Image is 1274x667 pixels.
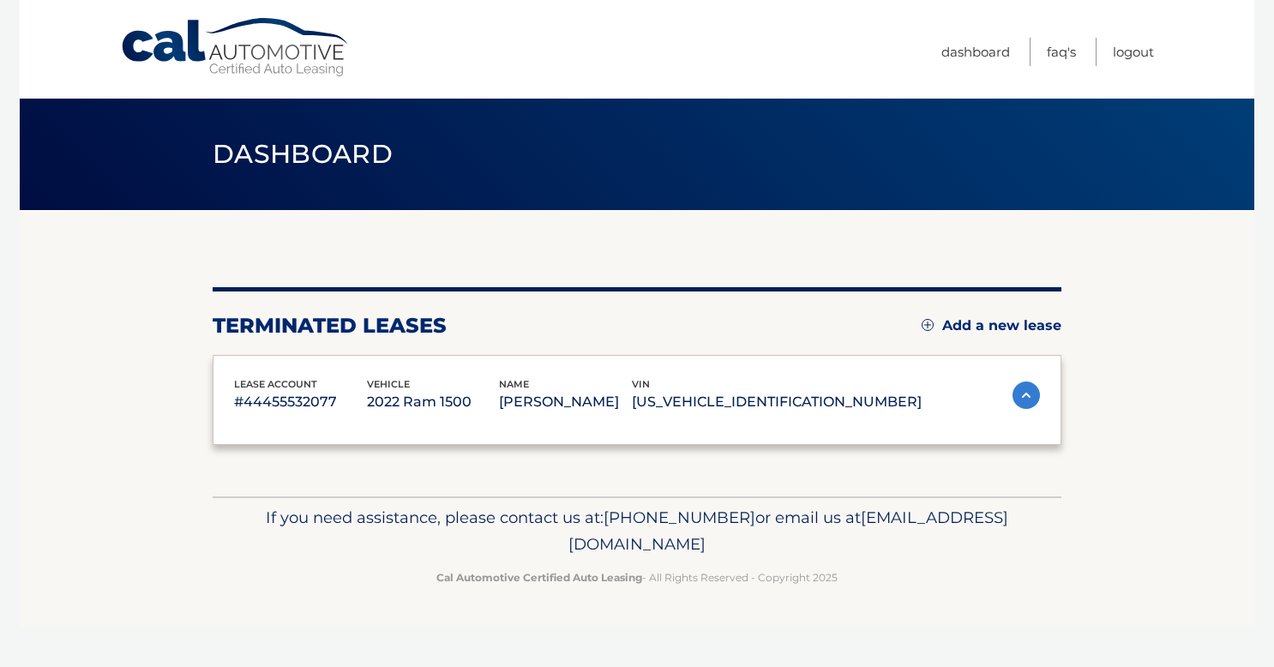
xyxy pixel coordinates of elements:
a: Logout [1113,38,1154,66]
h2: terminated leases [213,313,447,339]
span: lease account [234,378,317,390]
a: Cal Automotive [120,17,352,78]
p: [US_VEHICLE_IDENTIFICATION_NUMBER] [632,390,922,414]
img: add.svg [922,319,934,331]
p: #44455532077 [234,390,367,414]
img: accordion-active.svg [1013,382,1040,409]
a: Dashboard [941,38,1010,66]
span: [PHONE_NUMBER] [604,508,755,527]
a: FAQ's [1047,38,1076,66]
span: vehicle [367,378,410,390]
span: vin [632,378,650,390]
p: [PERSON_NAME] [499,390,632,414]
strong: Cal Automotive Certified Auto Leasing [436,571,642,584]
a: Add a new lease [922,317,1061,334]
p: - All Rights Reserved - Copyright 2025 [224,568,1050,586]
span: name [499,378,529,390]
span: Dashboard [213,138,393,170]
p: 2022 Ram 1500 [367,390,500,414]
p: If you need assistance, please contact us at: or email us at [224,504,1050,559]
